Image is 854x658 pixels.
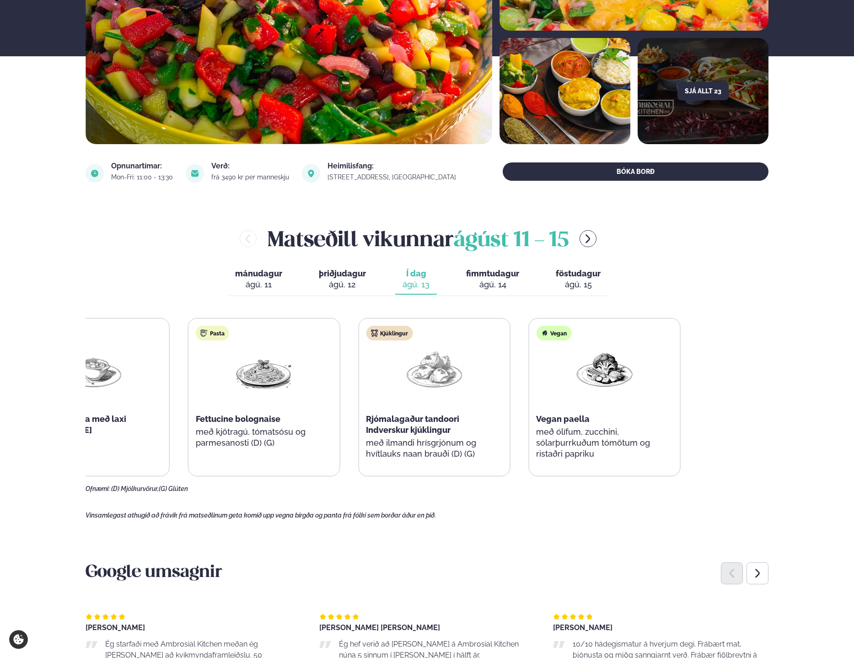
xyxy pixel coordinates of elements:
img: Spagetti.png [235,348,293,390]
button: föstudagur ágú. 15 [548,264,608,295]
button: mánudagur ágú. 11 [228,264,290,295]
div: [PERSON_NAME] [PERSON_NAME] [319,624,535,631]
div: [PERSON_NAME] [553,624,768,631]
img: image alt [500,38,630,144]
div: ágú. 13 [403,279,430,290]
div: [PERSON_NAME] [86,624,301,631]
div: Previous slide [721,562,743,584]
span: fimmtudagur [466,269,519,278]
div: ágú. 14 [466,279,519,290]
button: Sjá allt 23 [677,82,729,100]
div: Vegan [536,326,571,340]
span: föstudagur [556,269,601,278]
div: ágú. 11 [235,279,282,290]
button: fimmtudagur ágú. 14 [459,264,526,295]
p: með ólífum, zucchini, sólarþurrkuðum tómötum og ristaðri papriku [536,426,672,459]
div: Pasta [196,326,229,340]
img: image alt [86,164,104,183]
img: Vegan.png [575,348,634,390]
span: Sjávarréttasúpa með laxi [PERSON_NAME] [26,414,126,435]
span: Vinsamlegast athugið að frávik frá matseðlinum geta komið upp vegna birgða og panta frá fólki sem... [86,512,436,519]
img: Soup.png [64,348,123,390]
button: menu-btn-left [240,230,257,247]
span: ágúst 11 - 15 [454,231,569,251]
img: image alt [186,164,204,183]
a: link [328,172,458,183]
img: Vegan.svg [541,329,548,337]
div: Mon-Fri: 11:00 - 13:30 [111,173,175,181]
img: chicken.svg [371,329,378,337]
button: þriðjudagur ágú. 12 [312,264,373,295]
p: með kjötragú, tómatsósu og parmesanosti (D) (G) [196,426,332,448]
p: með ilmandi hrísgrjónum og hvítlauks naan brauði (D) (G) [366,437,502,459]
span: (G) Glúten [159,485,188,492]
button: menu-btn-right [580,230,596,247]
div: Verð: [211,162,291,170]
div: Kjúklingur [366,326,413,340]
div: Opnunartímar: [111,162,175,170]
span: mánudagur [235,269,282,278]
a: Cookie settings [9,630,28,649]
span: Í dag [403,268,430,279]
button: BÓKA BORÐ [503,162,768,181]
span: Fettucine bolognaise [196,414,280,424]
div: frá 3490 kr per manneskju [211,173,291,181]
button: Í dag ágú. 13 [395,264,437,295]
div: ágú. 12 [319,279,366,290]
span: þriðjudagur [319,269,366,278]
div: Next slide [747,562,768,584]
img: pasta.svg [200,329,208,337]
span: Ofnæmi: [86,485,110,492]
span: Vegan paella [536,414,590,424]
div: Heimilisfang: [328,162,458,170]
span: (D) Mjólkurvörur, [111,485,159,492]
img: image alt [302,164,320,183]
h2: Matseðill vikunnar [268,224,569,253]
span: Rjómalagaður tandoori Indverskur kjúklingur [366,414,459,435]
img: Chicken-thighs.png [405,348,463,390]
div: ágú. 15 [556,279,601,290]
h3: Google umsagnir [86,562,768,584]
